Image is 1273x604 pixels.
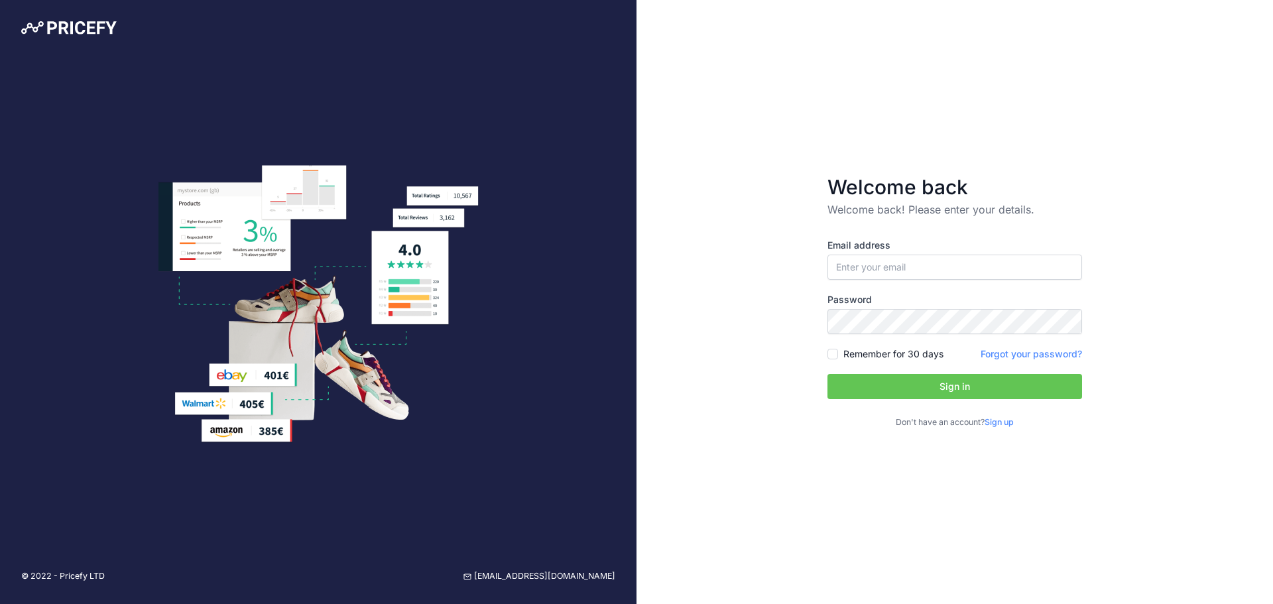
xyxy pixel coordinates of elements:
[981,348,1082,359] a: Forgot your password?
[21,21,117,34] img: Pricefy
[21,570,105,583] p: © 2022 - Pricefy LTD
[827,202,1082,217] p: Welcome back! Please enter your details.
[843,347,943,361] label: Remember for 30 days
[827,293,1082,306] label: Password
[827,255,1082,280] input: Enter your email
[827,239,1082,252] label: Email address
[827,175,1082,199] h3: Welcome back
[827,374,1082,399] button: Sign in
[985,417,1014,427] a: Sign up
[827,416,1082,429] p: Don't have an account?
[463,570,615,583] a: [EMAIL_ADDRESS][DOMAIN_NAME]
